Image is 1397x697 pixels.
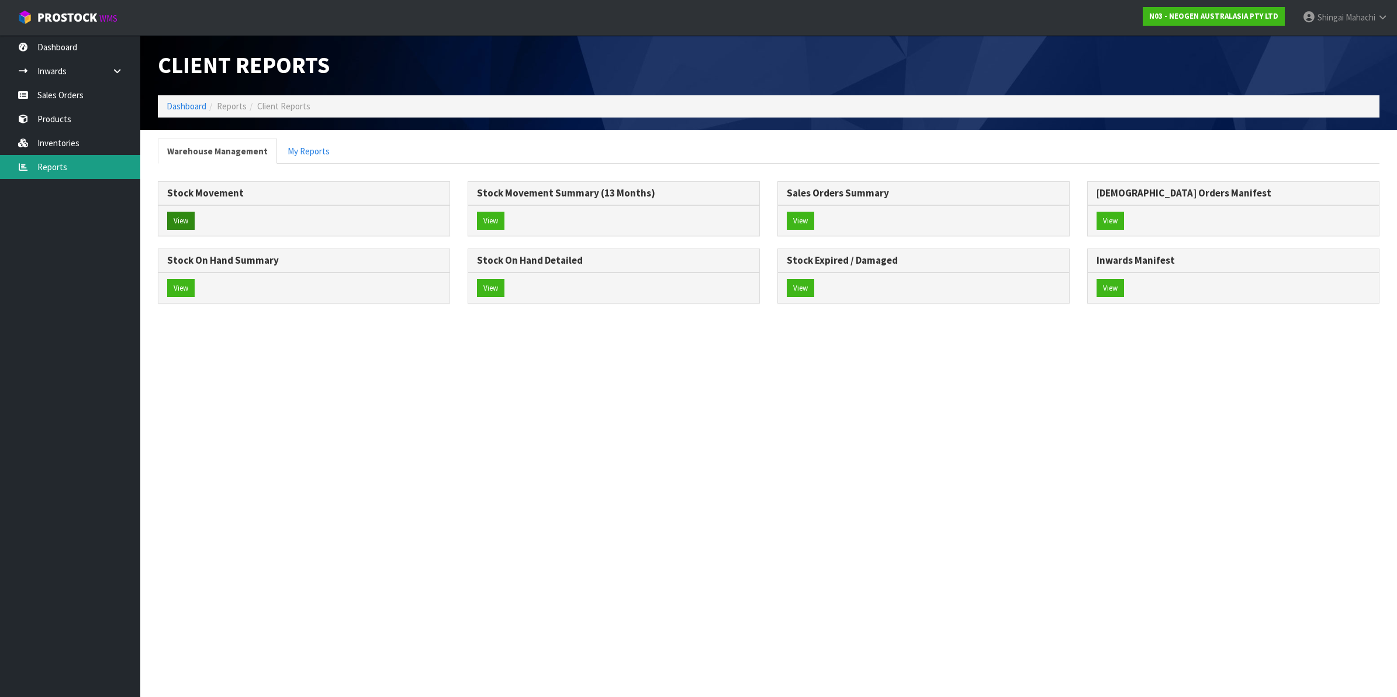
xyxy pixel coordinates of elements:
button: View [167,212,195,230]
button: View [477,279,504,298]
strong: N03 - NEOGEN AUSTRALASIA PTY LTD [1149,11,1278,21]
h3: Stock Expired / Damaged [787,255,1060,266]
button: View [477,212,504,230]
small: WMS [99,13,117,24]
h3: Stock On Hand Summary [167,255,441,266]
span: Client Reports [158,50,330,80]
img: cube-alt.png [18,10,32,25]
h3: [DEMOGRAPHIC_DATA] Orders Manifest [1097,188,1370,199]
button: View [787,279,814,298]
a: My Reports [278,139,339,164]
h3: Sales Orders Summary [787,188,1060,199]
h3: Stock Movement Summary (13 Months) [477,188,751,199]
span: Shingai [1318,12,1344,23]
h3: Stock On Hand Detailed [477,255,751,266]
span: Reports [217,101,247,112]
button: View [1097,279,1124,298]
span: ProStock [37,10,97,25]
span: Mahachi [1346,12,1375,23]
a: Dashboard [167,101,206,112]
button: View [1097,212,1124,230]
h3: Inwards Manifest [1097,255,1370,266]
a: Warehouse Management [158,139,277,164]
button: View [787,212,814,230]
span: Client Reports [257,101,310,112]
button: View [167,279,195,298]
h3: Stock Movement [167,188,441,199]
